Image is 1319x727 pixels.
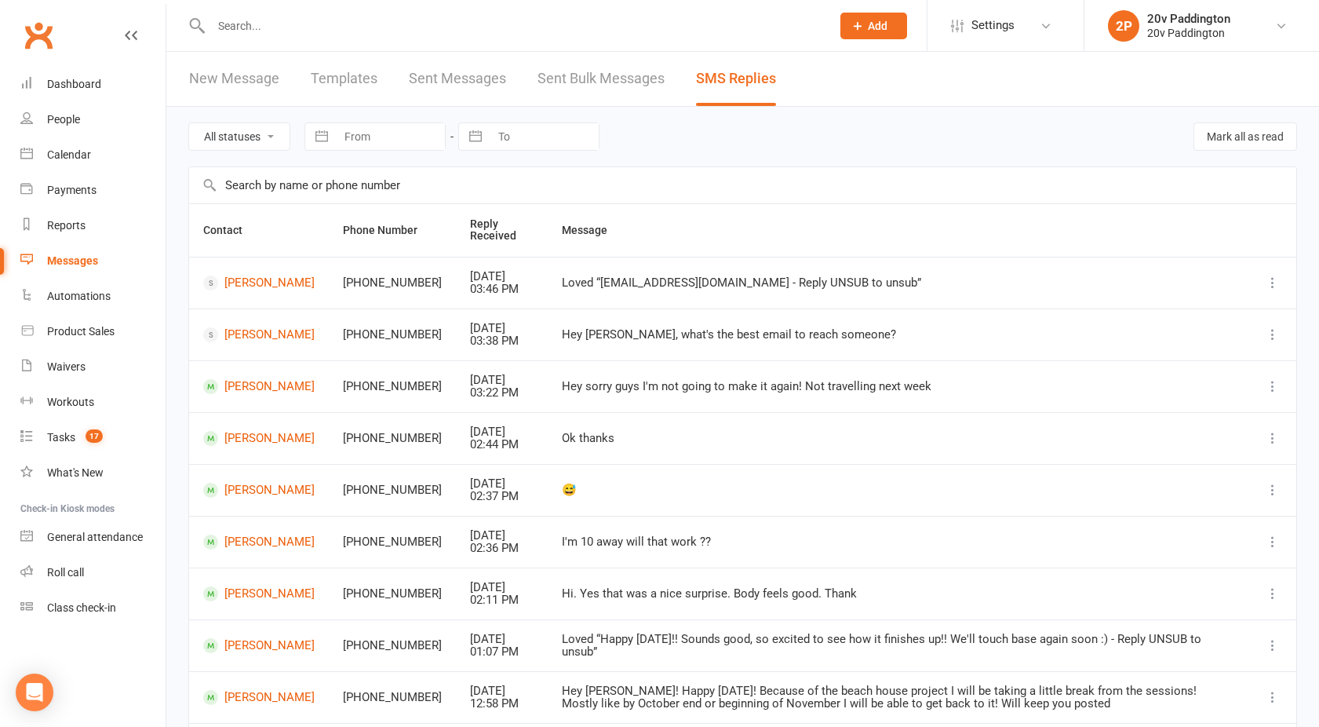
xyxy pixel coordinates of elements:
[47,254,98,267] div: Messages
[470,270,534,283] div: [DATE]
[470,283,534,296] div: 03:46 PM
[47,219,86,232] div: Reports
[329,204,456,257] th: Phone Number
[343,276,442,290] div: [PHONE_NUMBER]
[47,113,80,126] div: People
[470,490,534,503] div: 02:37 PM
[409,52,506,106] a: Sent Messages
[47,566,84,579] div: Roll call
[47,396,94,408] div: Workouts
[562,380,1235,393] div: Hey sorry guys I'm not going to make it again! Not travelling next week
[203,535,315,550] a: [PERSON_NAME]
[470,529,534,543] div: [DATE]
[20,314,166,349] a: Product Sales
[562,685,1235,711] div: Hey [PERSON_NAME]! Happy [DATE]! Because of the beach house project I will be taking a little bre...
[562,633,1235,659] div: Loved “Happy [DATE]!! Sounds good, so excited to see how it finishes up!! We'll touch base again ...
[470,334,534,348] div: 03:38 PM
[470,685,534,698] div: [DATE]
[470,645,534,659] div: 01:07 PM
[203,483,315,498] a: [PERSON_NAME]
[19,16,58,55] a: Clubworx
[470,542,534,555] div: 02:36 PM
[343,639,442,652] div: [PHONE_NUMBER]
[470,374,534,387] div: [DATE]
[47,290,111,302] div: Automations
[203,586,315,601] a: [PERSON_NAME]
[562,587,1235,601] div: Hi. Yes that was a nice surprise. Body feels good. Thank
[47,531,143,543] div: General attendance
[47,601,116,614] div: Class check-in
[470,386,534,400] div: 03:22 PM
[47,431,75,444] div: Tasks
[20,243,166,279] a: Messages
[470,697,534,711] div: 12:58 PM
[343,380,442,393] div: [PHONE_NUMBER]
[20,173,166,208] a: Payments
[336,123,445,150] input: From
[343,328,442,342] div: [PHONE_NUMBER]
[20,555,166,590] a: Roll call
[20,67,166,102] a: Dashboard
[470,438,534,451] div: 02:44 PM
[868,20,887,32] span: Add
[203,638,315,653] a: [PERSON_NAME]
[20,520,166,555] a: General attendance kiosk mode
[840,13,907,39] button: Add
[1147,12,1230,26] div: 20v Paddington
[203,276,315,290] a: [PERSON_NAME]
[971,8,1015,43] span: Settings
[548,204,1249,257] th: Message
[343,484,442,497] div: [PHONE_NUMBER]
[203,690,315,705] a: [PERSON_NAME]
[470,633,534,646] div: [DATE]
[470,426,534,439] div: [DATE]
[1147,26,1230,40] div: 20v Paddington
[562,535,1235,549] div: I'm 10 away will that work ??
[203,379,315,394] a: [PERSON_NAME]
[203,327,315,342] a: [PERSON_NAME]
[470,477,534,491] div: [DATE]
[20,279,166,314] a: Automations
[456,204,548,257] th: Reply Received
[20,137,166,173] a: Calendar
[490,123,599,150] input: To
[562,328,1235,342] div: Hey [PERSON_NAME], what's the best email to reach someone?
[189,167,1296,203] input: Search by name or phone number
[47,466,104,479] div: What's New
[47,325,115,338] div: Product Sales
[203,431,315,446] a: [PERSON_NAME]
[470,322,534,335] div: [DATE]
[562,484,1235,497] div: 😅
[1108,10,1139,42] div: 2P
[1193,122,1297,151] button: Mark all as read
[311,52,377,106] a: Templates
[47,184,97,196] div: Payments
[47,360,86,373] div: Waivers
[562,276,1235,290] div: Loved “[EMAIL_ADDRESS][DOMAIN_NAME] - Reply UNSUB to unsub”
[47,148,91,161] div: Calendar
[206,15,820,37] input: Search...
[20,349,166,385] a: Waivers
[20,208,166,243] a: Reports
[189,52,279,106] a: New Message
[86,429,103,443] span: 17
[343,587,442,601] div: [PHONE_NUMBER]
[343,535,442,549] div: [PHONE_NUMBER]
[20,385,166,420] a: Workouts
[20,455,166,491] a: What's New
[20,420,166,455] a: Tasks 17
[189,204,329,257] th: Contact
[537,52,665,106] a: Sent Bulk Messages
[562,432,1235,445] div: Ok thanks
[696,52,776,106] a: SMS Replies
[470,594,534,607] div: 02:11 PM
[20,590,166,626] a: Class kiosk mode
[343,691,442,704] div: [PHONE_NUMBER]
[343,432,442,445] div: [PHONE_NUMBER]
[16,674,53,711] div: Open Intercom Messenger
[470,581,534,594] div: [DATE]
[20,102,166,137] a: People
[47,78,101,90] div: Dashboard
